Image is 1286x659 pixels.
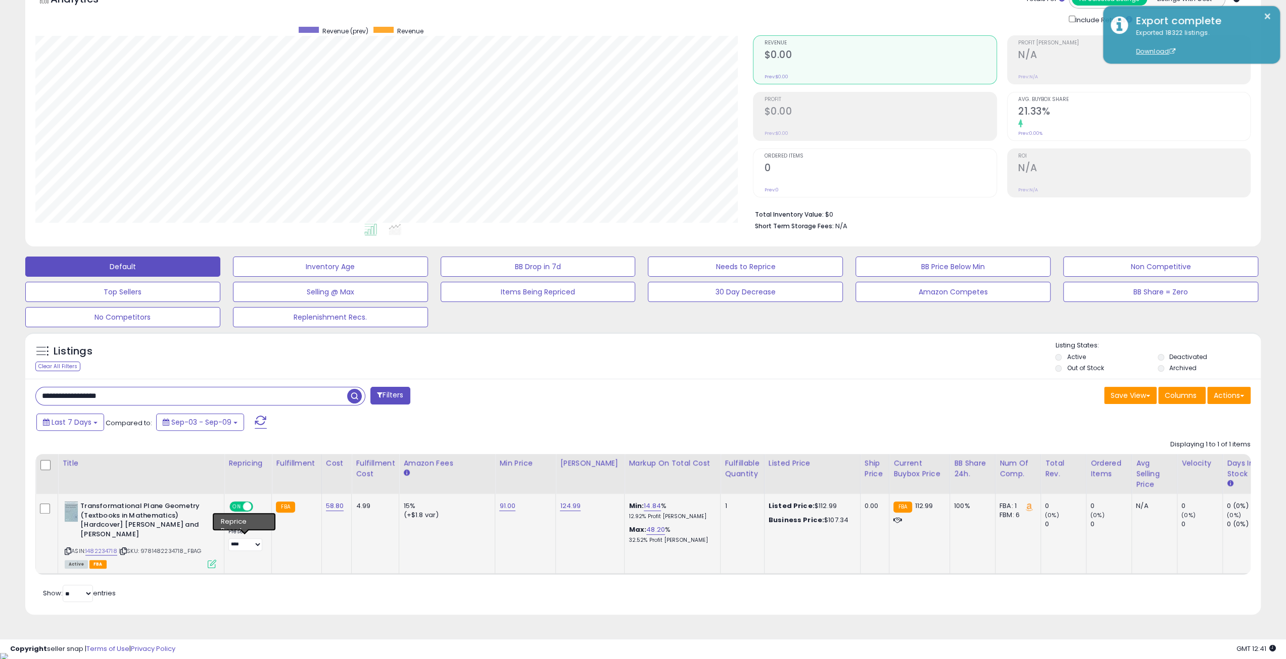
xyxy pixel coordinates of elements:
strong: Copyright [10,644,47,653]
div: 0 [1090,520,1131,529]
div: Fulfillment [276,458,317,469]
div: 1 [725,501,756,511]
span: Avg. Buybox Share [1018,97,1250,103]
button: Non Competitive [1063,257,1258,277]
span: Revenue [764,40,996,46]
button: Needs to Reprice [648,257,843,277]
span: Profit [PERSON_NAME] [1018,40,1250,46]
div: Exported 18322 listings. [1128,28,1272,57]
span: Ordered Items [764,154,996,159]
b: Min: [629,501,644,511]
h2: $0.00 [764,49,996,63]
div: Preset: [228,528,264,551]
button: Amazon Competes [855,282,1051,302]
div: Include Returns [1061,14,1145,25]
small: Prev: $0.00 [764,74,788,80]
button: Columns [1158,387,1206,404]
span: ON [230,502,243,511]
span: Revenue [397,27,423,35]
button: No Competitors [25,307,220,327]
span: Profit [764,97,996,103]
div: Current Buybox Price [893,458,945,479]
div: (+$1.8 var) [403,511,487,520]
img: 41zYzZcVJML._SL40_.jpg [65,501,78,522]
div: FBM: 6 [999,511,1033,520]
a: 14.84 [644,501,661,511]
a: 48.20 [646,525,665,535]
div: Num of Comp. [999,458,1036,479]
p: 32.52% Profit [PERSON_NAME] [629,537,712,544]
span: All listings currently available for purchase on Amazon [65,560,88,569]
a: Privacy Policy [131,644,175,653]
span: Compared to: [106,418,152,428]
h2: 0 [764,162,996,176]
label: Active [1067,352,1085,361]
span: ROI [1018,154,1250,159]
div: Clear All Filters [35,362,80,371]
b: Max: [629,525,646,534]
div: Avg Selling Price [1136,458,1173,490]
button: Sep-03 - Sep-09 [156,414,244,431]
span: 2025-09-17 12:41 GMT [1236,644,1276,653]
div: seller snap | | [10,644,175,654]
div: 0 [1045,520,1086,529]
button: 30 Day Decrease [648,282,843,302]
h2: N/A [1018,49,1250,63]
button: Top Sellers [25,282,220,302]
div: 15% [403,501,487,511]
div: 0 (0%) [1227,520,1268,529]
div: ASIN: [65,501,216,567]
button: Items Being Repriced [441,282,636,302]
a: Download [1136,47,1175,56]
div: 0 [1181,501,1222,511]
div: Title [62,458,220,469]
label: Out of Stock [1067,364,1104,372]
div: BB Share 24h. [954,458,991,479]
small: (0%) [1090,511,1105,519]
div: Displaying 1 to 1 of 1 items [1170,440,1251,449]
div: 0 [1181,520,1222,529]
small: Prev: $0.00 [764,130,788,136]
div: Listed Price [769,458,856,469]
div: Cost [326,458,348,469]
span: Columns [1165,390,1197,400]
a: 58.80 [326,501,344,511]
h5: Listings [54,344,92,359]
small: Prev: N/A [1018,187,1038,193]
label: Archived [1169,364,1197,372]
button: Actions [1207,387,1251,404]
h2: 21.33% [1018,106,1250,119]
button: Default [25,257,220,277]
div: $112.99 [769,501,852,511]
div: [PERSON_NAME] [560,458,620,469]
div: 0 (0%) [1227,501,1268,511]
a: Terms of Use [86,644,129,653]
button: BB Price Below Min [855,257,1051,277]
th: The percentage added to the cost of goods (COGS) that forms the calculator for Min & Max prices. [625,454,721,494]
b: Listed Price: [769,501,815,511]
div: 0.00 [865,501,881,511]
small: (0%) [1045,511,1059,519]
button: Last 7 Days [36,414,104,431]
button: Inventory Age [233,257,428,277]
div: % [629,501,712,520]
button: Replenishment Recs. [233,307,428,327]
a: 124.99 [560,501,581,511]
div: Amazon AI [228,517,264,526]
div: $107.34 [769,516,852,525]
div: Min Price [499,458,551,469]
div: Export complete [1128,14,1272,28]
span: Sep-03 - Sep-09 [171,417,231,427]
a: 1482234718 [85,547,117,555]
small: Amazon Fees. [403,469,409,478]
b: Short Term Storage Fees: [754,222,833,230]
span: FBA [89,560,107,569]
div: FBA: 1 [999,501,1033,511]
div: N/A [1136,501,1169,511]
div: % [629,525,712,544]
span: Revenue (prev) [322,27,368,35]
div: Ordered Items [1090,458,1127,479]
div: Markup on Total Cost [629,458,716,469]
small: FBA [893,501,912,513]
div: Fulfillable Quantity [725,458,759,479]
